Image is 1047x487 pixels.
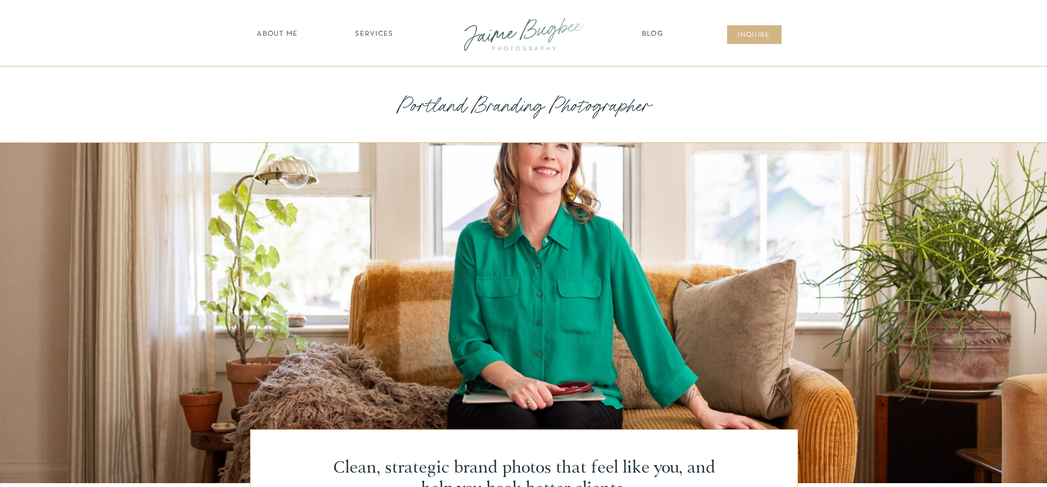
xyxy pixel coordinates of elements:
[639,29,667,40] a: Blog
[732,30,777,41] a: inqUIre
[344,29,406,40] a: SERVICES
[390,92,658,117] h1: Portland Branding Photographer
[254,29,302,40] a: about ME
